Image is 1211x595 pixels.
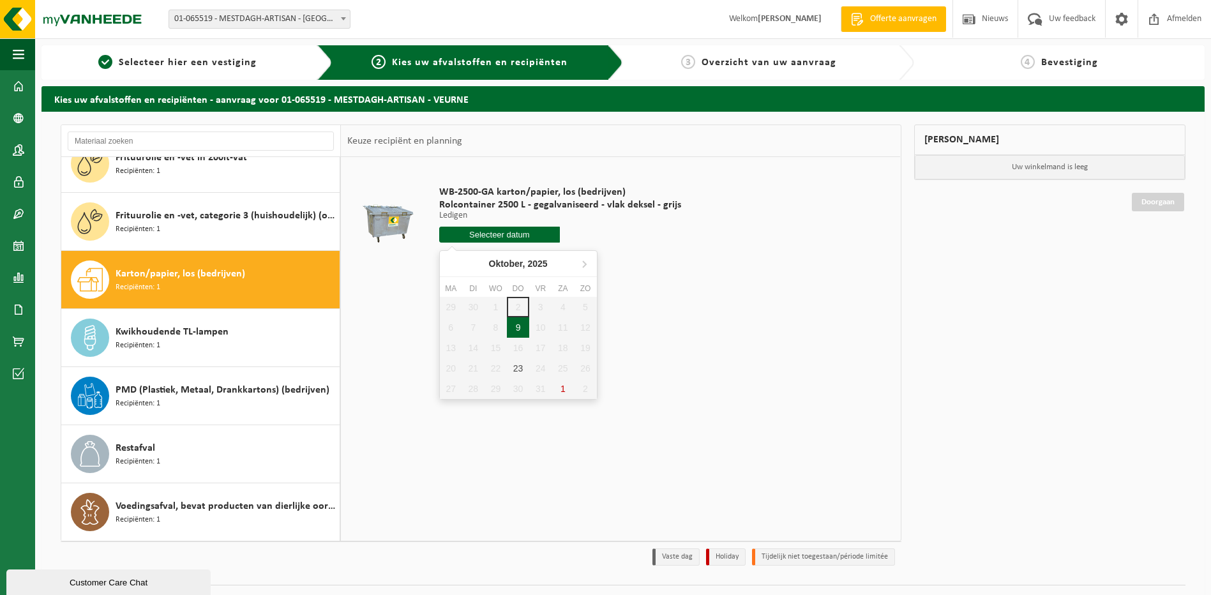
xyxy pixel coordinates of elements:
li: Holiday [706,548,746,566]
div: 23 [507,358,529,379]
strong: [PERSON_NAME] [758,14,822,24]
div: Keuze recipiënt en planning [341,125,469,157]
div: ma [440,282,462,295]
span: Restafval [116,441,155,456]
input: Materiaal zoeken [68,132,334,151]
div: za [552,282,574,295]
span: Recipiënten: 1 [116,340,160,352]
span: PMD (Plastiek, Metaal, Drankkartons) (bedrijven) [116,382,329,398]
span: Karton/papier, los (bedrijven) [116,266,245,282]
span: 01-065519 - MESTDAGH-ARTISAN - VEURNE [169,10,350,29]
span: Offerte aanvragen [867,13,940,26]
button: Frituurolie en -vet, categorie 3 (huishoudelijk) (ongeschikt voor vergisting) Recipiënten: 1 [61,193,340,251]
span: Kies uw afvalstoffen en recipiënten [392,57,568,68]
p: Ledigen [439,211,681,220]
a: Doorgaan [1132,193,1184,211]
li: Tijdelijk niet toegestaan/période limitée [752,548,895,566]
button: Voedingsafval, bevat producten van dierlijke oorsprong, onverpakt, categorie 3 Recipiënten: 1 [61,483,340,541]
span: WB-2500-GA karton/papier, los (bedrijven) [439,186,681,199]
a: Offerte aanvragen [841,6,946,32]
p: Uw winkelmand is leeg [915,155,1185,179]
span: Bevestiging [1041,57,1098,68]
span: Selecteer hier een vestiging [119,57,257,68]
span: 01-065519 - MESTDAGH-ARTISAN - VEURNE [169,10,350,28]
span: Recipiënten: 1 [116,456,160,468]
span: Overzicht van uw aanvraag [702,57,836,68]
span: Frituurolie en -vet in 200lt-vat [116,150,247,165]
div: 9 [507,317,529,338]
div: vr [529,282,552,295]
div: [PERSON_NAME] [914,124,1186,155]
span: Recipiënten: 1 [116,282,160,294]
div: zo [574,282,596,295]
div: wo [485,282,507,295]
span: Recipiënten: 1 [116,223,160,236]
li: Vaste dag [652,548,700,566]
button: Karton/papier, los (bedrijven) Recipiënten: 1 [61,251,340,309]
button: PMD (Plastiek, Metaal, Drankkartons) (bedrijven) Recipiënten: 1 [61,367,340,425]
span: 1 [98,55,112,69]
span: Rolcontainer 2500 L - gegalvaniseerd - vlak deksel - grijs [439,199,681,211]
input: Selecteer datum [439,227,560,243]
button: Frituurolie en -vet in 200lt-vat Recipiënten: 1 [61,135,340,193]
iframe: chat widget [6,567,213,595]
span: Voedingsafval, bevat producten van dierlijke oorsprong, onverpakt, categorie 3 [116,499,336,514]
span: 4 [1021,55,1035,69]
span: 3 [681,55,695,69]
a: 1Selecteer hier een vestiging [48,55,307,70]
div: di [462,282,485,295]
div: Oktober, [484,253,553,274]
span: 2 [372,55,386,69]
button: Kwikhoudende TL-lampen Recipiënten: 1 [61,309,340,367]
span: Recipiënten: 1 [116,398,160,410]
h2: Kies uw afvalstoffen en recipiënten - aanvraag voor 01-065519 - MESTDAGH-ARTISAN - VEURNE [41,86,1205,111]
div: do [507,282,529,295]
span: Frituurolie en -vet, categorie 3 (huishoudelijk) (ongeschikt voor vergisting) [116,208,336,223]
span: Recipiënten: 1 [116,514,160,526]
span: Kwikhoudende TL-lampen [116,324,229,340]
i: 2025 [528,259,548,268]
button: Restafval Recipiënten: 1 [61,425,340,483]
span: Recipiënten: 1 [116,165,160,177]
